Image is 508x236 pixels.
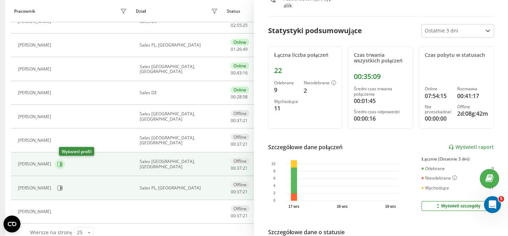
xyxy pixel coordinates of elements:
[30,229,72,236] span: Wiersze na stronę
[489,186,494,190] div: 11
[237,189,242,195] span: 37
[227,9,240,14] div: Status
[231,46,236,52] span: 01
[385,205,396,208] text: 19 wrz
[231,181,249,188] div: Offline
[457,109,488,118] div: 2d:08g:42m
[231,141,236,147] span: 00
[268,25,362,36] div: Statystyki podsumowujące
[268,143,343,151] div: Szczegółowe dane połączeń
[18,43,53,48] div: [PERSON_NAME]
[18,162,53,167] div: [PERSON_NAME]
[231,117,236,123] span: 00
[354,109,407,114] div: Średni czas odpowiedzi
[422,157,494,162] div: Łącznie (Ostatnie 3 dni)
[231,189,248,194] div: : :
[231,47,248,52] div: : :
[231,213,236,219] span: 00
[425,114,452,123] div: 00:00:00
[231,118,248,123] div: : :
[425,104,452,115] div: Nie przeszkadzać
[237,213,242,219] span: 37
[18,67,53,72] div: [PERSON_NAME]
[140,186,220,190] div: Sales PL, [GEOGRAPHIC_DATA]
[231,165,236,171] span: 00
[422,166,445,171] div: Odebrane
[435,203,480,209] div: Wyświetl szczegóły
[140,90,220,95] div: Sales DE
[273,199,276,203] text: 0
[140,19,220,24] div: Sales DE
[231,70,236,76] span: 00
[243,46,248,52] span: 49
[231,189,236,195] span: 00
[457,92,488,100] div: 00:41:17
[274,66,336,75] div: 22
[18,90,53,95] div: [PERSON_NAME]
[273,177,276,181] text: 6
[140,43,220,48] div: Sales PL, [GEOGRAPHIC_DATA]
[425,86,452,91] div: Online
[59,147,94,156] div: Wyświetl profil
[484,196,501,213] iframe: Intercom live chat
[18,19,53,24] div: [PERSON_NAME]
[140,159,220,169] div: Sales [GEOGRAPHIC_DATA], [GEOGRAPHIC_DATA]
[231,213,248,218] div: : :
[237,46,242,52] span: 26
[457,104,488,109] div: Offline
[231,95,248,99] div: : :
[354,86,407,97] div: Średni czas trwania połączenia
[354,52,407,64] div: Czas trwania wszystkich połączeń
[18,138,53,143] div: [PERSON_NAME]
[422,186,449,190] div: Wychodzące
[237,70,242,76] span: 43
[77,229,83,236] div: 25
[243,70,248,76] span: 16
[231,86,249,93] div: Online
[425,52,488,58] div: Czas pobytu w statusach
[304,80,336,86] div: Nieodebrane
[422,175,457,181] div: Nieodebrane
[354,114,407,123] div: 00:00:16
[498,196,504,202] span: 5
[140,111,220,122] div: Sales [GEOGRAPHIC_DATA], [GEOGRAPHIC_DATA]
[243,117,248,123] span: 21
[136,9,146,14] div: Dział
[337,205,348,208] text: 18 wrz
[231,71,248,75] div: : :
[273,184,276,188] text: 4
[4,216,20,232] button: Open CMP widget
[231,205,249,212] div: Offline
[274,52,336,58] div: Łączna liczba połączeń
[273,192,276,195] text: 2
[231,158,249,164] div: Offline
[231,142,248,147] div: : :
[243,165,248,171] span: 21
[448,144,494,150] a: Wyświetl raport
[18,186,53,190] div: [PERSON_NAME]
[243,141,248,147] span: 21
[491,166,494,171] div: 9
[274,99,298,104] div: Wychodzące
[422,201,494,211] button: Wyświetl szczegóły
[243,189,248,195] span: 21
[237,94,242,100] span: 28
[243,213,248,219] span: 21
[243,22,248,28] span: 25
[237,117,242,123] span: 37
[231,22,236,28] span: 02
[289,205,300,208] text: 17 wrz
[354,72,407,81] div: 00:35:09
[237,22,242,28] span: 55
[231,110,249,117] div: Offline
[273,169,276,173] text: 8
[231,23,248,28] div: : :
[274,80,298,85] div: Odebrane
[243,94,248,100] span: 58
[231,62,249,69] div: Online
[354,97,407,105] div: 00:01:45
[457,86,488,91] div: Rozmawia
[425,92,452,100] div: 07:54:15
[18,209,53,214] div: [PERSON_NAME]
[274,104,298,113] div: 11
